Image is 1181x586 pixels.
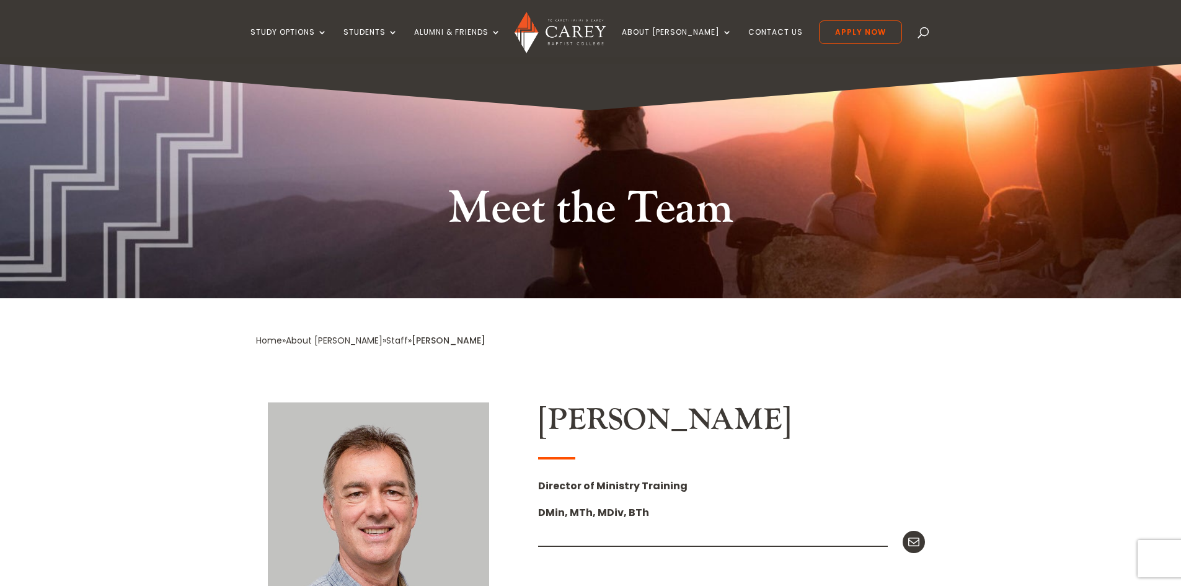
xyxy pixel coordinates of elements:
div: » » » [256,332,412,349]
strong: DMin, MTh, MDiv, BTh [538,505,649,520]
h2: [PERSON_NAME] [538,402,925,445]
a: Contact Us [748,28,803,57]
h1: Meet the Team [427,180,755,244]
a: Alumni & Friends [414,28,501,57]
strong: Director of Ministry Training [538,479,688,493]
img: Carey Baptist College [515,12,606,53]
div: [PERSON_NAME] [412,332,485,349]
a: Home [256,334,282,347]
a: Study Options [250,28,327,57]
a: Apply Now [819,20,902,44]
a: Students [343,28,398,57]
a: About [PERSON_NAME] [286,334,383,347]
a: About [PERSON_NAME] [622,28,732,57]
a: Staff [386,334,408,347]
